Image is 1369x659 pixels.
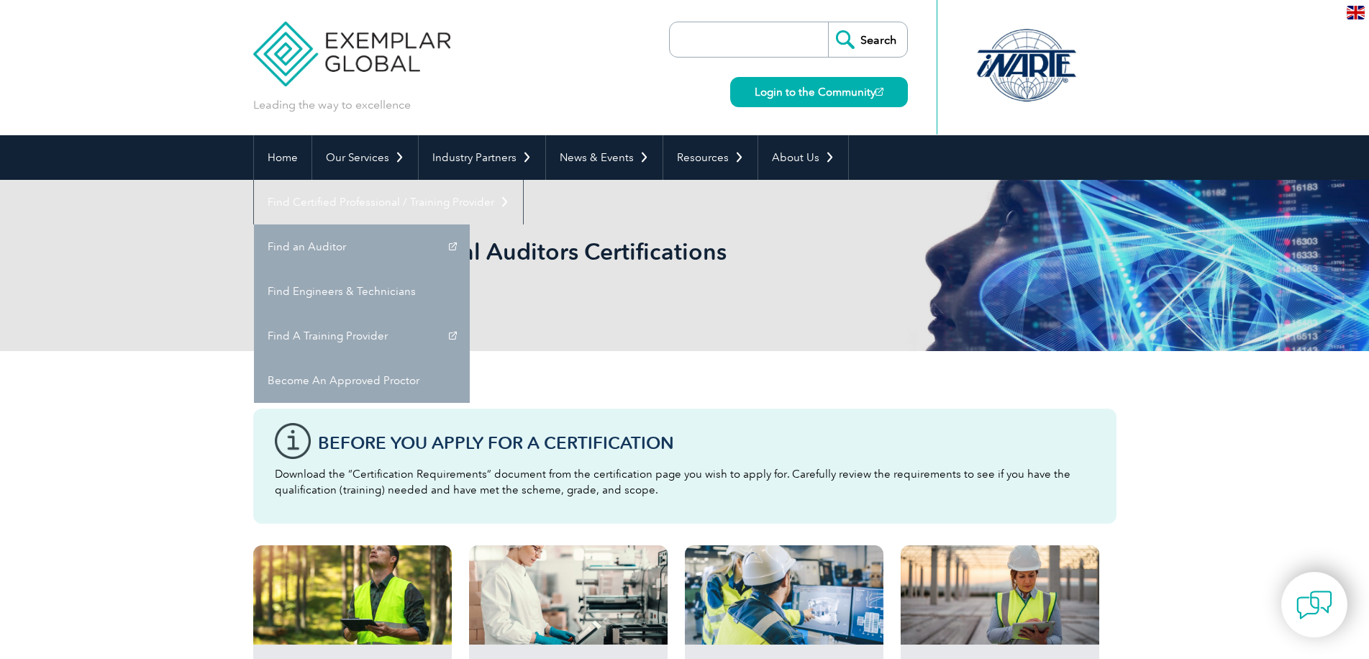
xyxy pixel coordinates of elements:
a: Home [254,135,311,180]
p: Download the “Certification Requirements” document from the certification page you wish to apply ... [275,466,1095,498]
a: Find an Auditor [254,224,470,269]
a: Find Engineers & Technicians [254,269,470,314]
img: contact-chat.png [1296,587,1332,623]
a: News & Events [546,135,663,180]
a: Become An Approved Proctor [254,358,470,403]
a: Our Services [312,135,418,180]
h1: Browse All Individual Auditors Certifications by Category [253,237,806,294]
h3: Before You Apply For a Certification [318,434,1095,452]
a: Resources [663,135,758,180]
a: Find Certified Professional / Training Provider [254,180,523,224]
p: Leading the way to excellence [253,97,411,113]
img: en [1347,6,1365,19]
a: Find A Training Provider [254,314,470,358]
a: Industry Partners [419,135,545,180]
img: open_square.png [875,88,883,96]
a: Login to the Community [730,77,908,107]
a: About Us [758,135,848,180]
input: Search [828,22,907,57]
